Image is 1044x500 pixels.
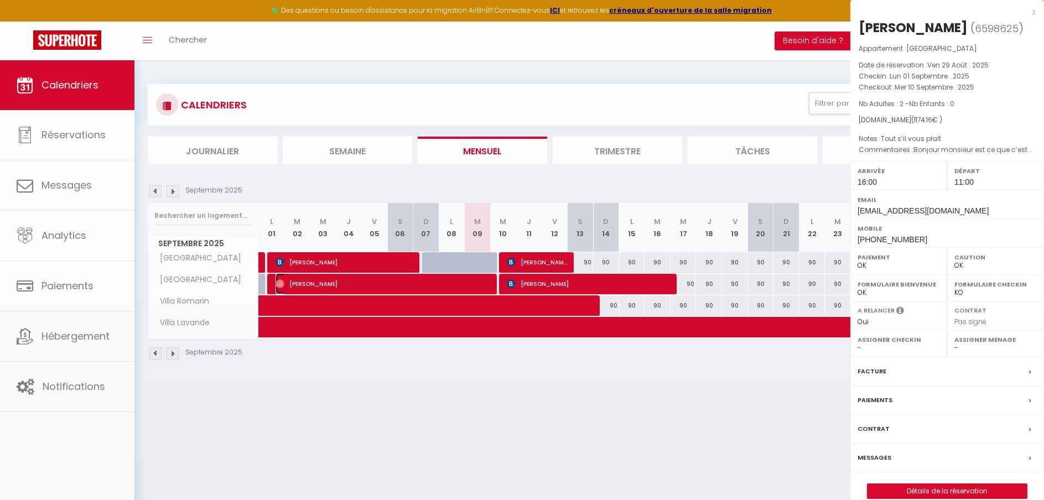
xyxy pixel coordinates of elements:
span: ( ) [970,20,1024,36]
button: Détails de la réservation [867,483,1027,499]
p: Notes : [859,133,1036,144]
label: Caution [954,252,1037,263]
span: [PHONE_NUMBER] [858,235,927,244]
div: [PERSON_NAME] [859,19,968,37]
span: [GEOGRAPHIC_DATA] [906,44,977,53]
span: Mer 10 Septembre . 2025 [895,82,974,92]
p: Commentaires : [859,144,1036,155]
span: [EMAIL_ADDRESS][DOMAIN_NAME] [858,206,989,215]
button: Ouvrir le widget de chat LiveChat [9,4,42,38]
span: 1174.16 [914,115,932,124]
span: 16:00 [858,178,877,186]
label: Mobile [858,223,1037,234]
span: Nb Adultes : 2 - [859,99,954,108]
i: Sélectionner OUI si vous souhaiter envoyer les séquences de messages post-checkout [896,306,904,318]
p: Appartement : [859,43,1036,54]
label: Email [858,194,1037,205]
label: Paiement [858,252,940,263]
label: Assigner Menage [954,334,1037,345]
p: Checkin : [859,71,1036,82]
label: Contrat [858,423,890,435]
span: Ven 29 Août . 2025 [927,60,989,70]
span: ( € ) [911,115,942,124]
span: Nb Enfants : 0 [909,99,954,108]
label: Formulaire Bienvenue [858,279,940,290]
label: Arrivée [858,165,940,176]
label: Formulaire Checkin [954,279,1037,290]
span: 6598625 [975,22,1019,35]
p: Checkout : [859,82,1036,93]
span: Pas signé [954,317,986,326]
label: Paiements [858,394,892,406]
div: [DOMAIN_NAME] [859,115,1036,126]
span: Lun 01 Septembre . 2025 [890,71,969,81]
label: Départ [954,165,1037,176]
label: Contrat [954,306,986,313]
span: Tout s’il vous plaît [881,134,941,143]
label: Facture [858,366,886,377]
label: A relancer [858,306,895,315]
p: Date de réservation : [859,60,1036,71]
label: Assigner Checkin [858,334,940,345]
label: Messages [858,452,891,463]
span: 11:00 [954,178,974,186]
div: x [850,6,1036,19]
a: Détails de la réservation [868,484,1027,498]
